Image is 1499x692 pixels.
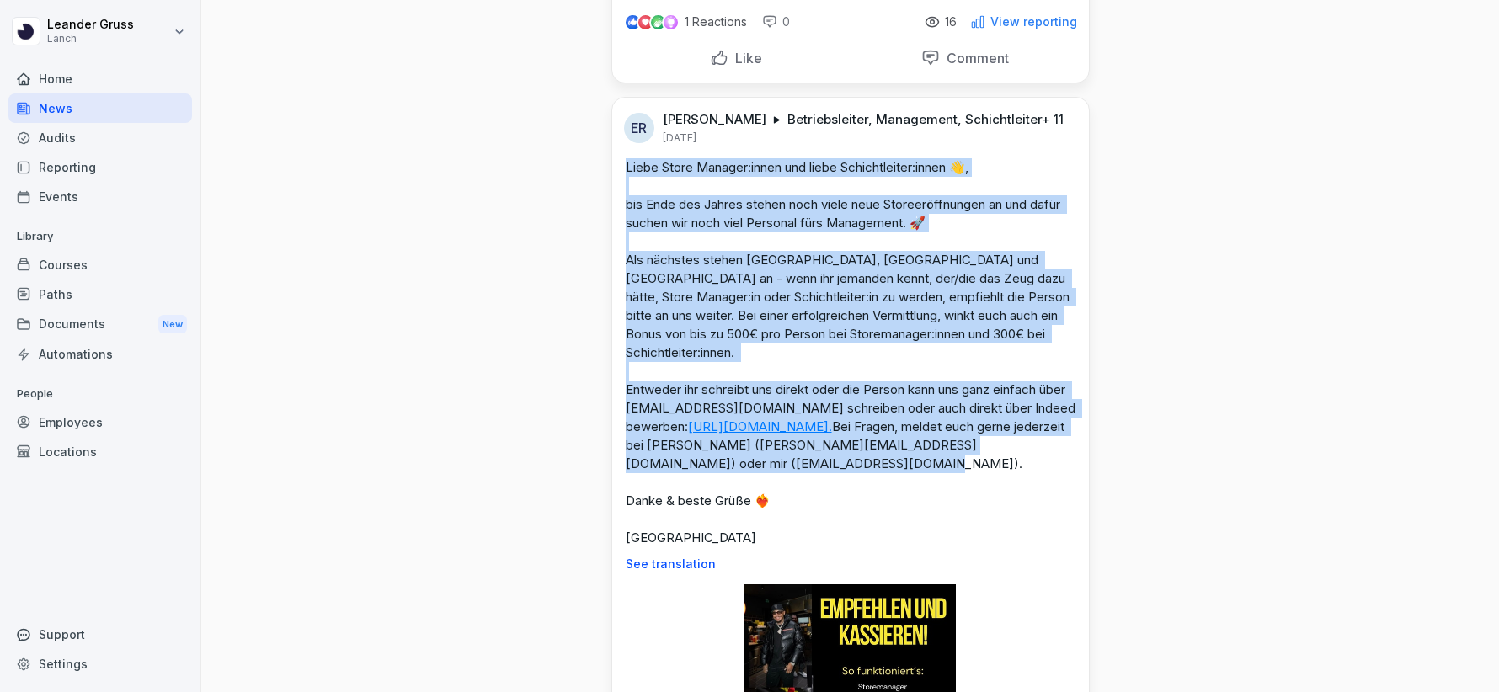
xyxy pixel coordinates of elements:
[8,407,192,437] a: Employees
[639,16,652,29] img: love
[8,620,192,649] div: Support
[762,13,790,30] div: 0
[47,33,134,45] p: Lanch
[945,15,957,29] p: 16
[8,182,192,211] a: Events
[8,309,192,340] a: DocumentsNew
[158,315,187,334] div: New
[626,15,639,29] img: like
[8,649,192,679] a: Settings
[8,437,192,466] a: Locations
[688,418,832,434] a: [URL][DOMAIN_NAME].
[728,50,762,67] p: Like
[8,381,192,407] p: People
[8,339,192,369] a: Automations
[990,15,1077,29] p: View reporting
[663,131,696,145] p: [DATE]
[626,557,1075,571] p: See translation
[8,250,192,279] a: Courses
[8,223,192,250] p: Library
[626,158,1075,547] p: Liebe Store Manager:innen und liebe Schichtleiter:innen 👋, bis Ende des Jahres stehen noch viele ...
[663,111,766,128] p: [PERSON_NAME]
[787,111,1064,128] p: Betriebsleiter, Management, Schichtleiter + 11
[47,18,134,32] p: Leander Gruss
[8,123,192,152] a: Audits
[685,15,747,29] p: 1 Reactions
[8,309,192,340] div: Documents
[664,14,678,29] img: inspiring
[8,64,192,93] a: Home
[8,279,192,309] a: Paths
[940,50,1009,67] p: Comment
[8,152,192,182] a: Reporting
[624,113,654,143] div: ER
[8,93,192,123] a: News
[651,15,665,29] img: celebrate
